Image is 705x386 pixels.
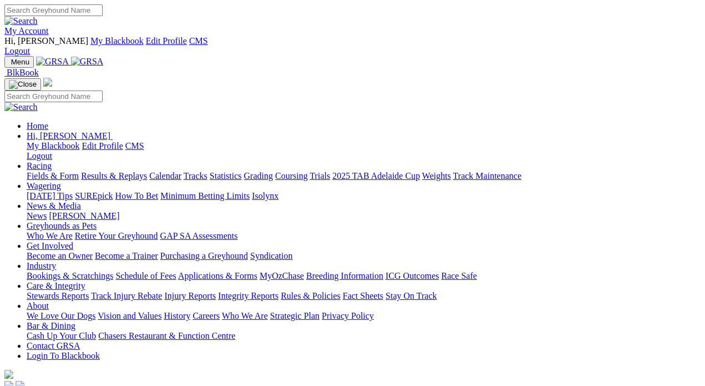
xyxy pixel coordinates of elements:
a: My Blackbook [27,141,80,151]
a: Fact Sheets [343,291,383,300]
div: My Account [4,36,701,56]
a: Who We Are [222,311,268,320]
img: logo-grsa-white.png [43,78,52,87]
div: Care & Integrity [27,291,701,301]
a: BlkBook [4,68,39,77]
a: Vision and Values [98,311,161,320]
a: ICG Outcomes [386,271,439,280]
a: We Love Our Dogs [27,311,95,320]
a: News & Media [27,201,81,210]
a: Privacy Policy [322,311,374,320]
a: Results & Replays [81,171,147,181]
a: Wagering [27,181,61,191]
img: Search [4,16,38,26]
a: Track Injury Rebate [91,291,162,300]
a: Applications & Forms [178,271,257,280]
a: Contact GRSA [27,341,80,350]
a: 2025 TAB Adelaide Cup [332,171,420,181]
a: Home [27,121,48,131]
a: About [27,301,49,310]
a: SUREpick [75,191,113,200]
div: Bar & Dining [27,331,701,341]
img: Search [4,102,38,112]
a: MyOzChase [260,271,304,280]
input: Search [4,91,103,102]
a: Schedule of Fees [115,271,176,280]
div: Racing [27,171,701,181]
a: Who We Are [27,231,73,240]
div: Get Involved [27,251,701,261]
a: Bar & Dining [27,321,75,330]
a: How To Bet [115,191,159,200]
a: Stewards Reports [27,291,89,300]
a: My Blackbook [90,36,144,46]
a: Login To Blackbook [27,351,100,360]
a: Race Safe [441,271,476,280]
img: logo-grsa-white.png [4,370,13,379]
div: Greyhounds as Pets [27,231,701,241]
a: Hi, [PERSON_NAME] [27,131,113,141]
a: My Account [4,26,49,36]
a: Minimum Betting Limits [160,191,250,200]
a: Care & Integrity [27,281,85,290]
div: About [27,311,701,321]
img: GRSA [36,57,69,67]
div: Wagering [27,191,701,201]
img: Close [9,80,37,89]
div: News & Media [27,211,701,221]
a: Coursing [275,171,308,181]
a: Logout [27,151,52,161]
a: History [164,311,190,320]
a: Greyhounds as Pets [27,221,97,230]
a: Breeding Information [306,271,383,280]
a: Fields & Form [27,171,79,181]
div: Hi, [PERSON_NAME] [27,141,701,161]
a: Strategic Plan [270,311,319,320]
a: Get Involved [27,241,73,250]
a: Integrity Reports [218,291,278,300]
a: Logout [4,46,30,56]
a: Edit Profile [82,141,123,151]
a: Racing [27,161,52,171]
a: Weights [422,171,451,181]
a: Injury Reports [164,291,216,300]
a: Chasers Restaurant & Function Centre [98,331,235,340]
a: Purchasing a Greyhound [160,251,248,260]
span: Hi, [PERSON_NAME] [27,131,110,141]
span: Menu [11,58,29,66]
a: Edit Profile [146,36,187,46]
a: Become a Trainer [95,251,158,260]
span: Hi, [PERSON_NAME] [4,36,88,46]
a: Become an Owner [27,251,93,260]
div: Industry [27,271,701,281]
a: [DATE] Tips [27,191,73,200]
a: CMS [125,141,144,151]
a: GAP SA Assessments [160,231,238,240]
a: Syndication [250,251,292,260]
span: BlkBook [7,68,39,77]
a: Tracks [184,171,207,181]
a: Trials [310,171,330,181]
button: Toggle navigation [4,56,34,68]
a: Industry [27,261,56,270]
a: Rules & Policies [281,291,341,300]
input: Search [4,4,103,16]
a: CMS [189,36,208,46]
a: Track Maintenance [453,171,521,181]
a: [PERSON_NAME] [49,211,119,220]
a: Bookings & Scratchings [27,271,113,280]
a: Statistics [210,171,242,181]
button: Toggle navigation [4,78,41,91]
a: Grading [244,171,273,181]
img: GRSA [71,57,104,67]
a: Retire Your Greyhound [75,231,158,240]
a: Stay On Track [386,291,437,300]
a: Isolynx [252,191,278,200]
a: Cash Up Your Club [27,331,96,340]
a: News [27,211,47,220]
a: Calendar [149,171,181,181]
a: Careers [192,311,220,320]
